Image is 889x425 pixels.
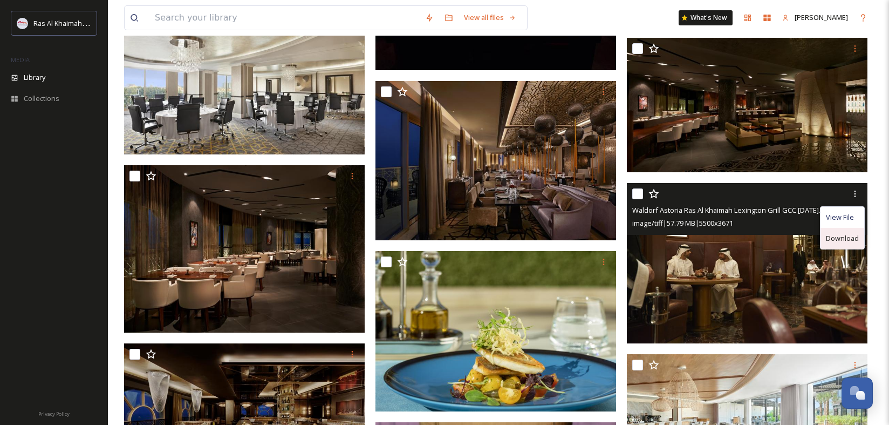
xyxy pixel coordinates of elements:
img: Waldorf Astoria Ras Al Khaimah UMI.jpg [627,38,867,172]
span: Library [24,72,45,83]
img: Logo_RAKTDA_RGB-01.png [17,18,28,29]
span: Collections [24,93,59,104]
span: Ras Al Khaimah Tourism Development Authority [33,18,186,28]
a: [PERSON_NAME] [777,7,853,28]
img: Waldorf Astoria Ras Al Khaimah Restaurant .jpg [375,251,616,412]
a: What's New [679,10,733,25]
span: View File [826,212,854,222]
img: Waldorf Astoria Ras Al Khaimah UMI dining area.jpg [124,165,365,333]
img: Waldorf Astoria Ras Al Khaimah Lexington Grill GCC May 2014.tif [627,183,867,344]
span: Privacy Policy [38,410,70,417]
input: Search your library [149,6,420,30]
span: image/tiff | 57.79 MB | 5500 x 3671 [632,218,733,228]
button: Open Chat [842,377,873,409]
a: Privacy Policy [38,407,70,420]
span: Waldorf Astoria Ras Al Khaimah Lexington Grill GCC [DATE].tif [632,205,827,215]
span: Download [826,233,859,244]
img: Waldorf Astoria Ras Al Khaimah Meeting Room Gewaher and Faddah December 2013.jpg [124,14,365,154]
span: MEDIA [11,56,30,64]
a: View all files [459,7,522,28]
img: Waldorf Astoria Ras Al Khaimah Restaurant .jpg [375,81,616,240]
span: [PERSON_NAME] [795,12,848,22]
